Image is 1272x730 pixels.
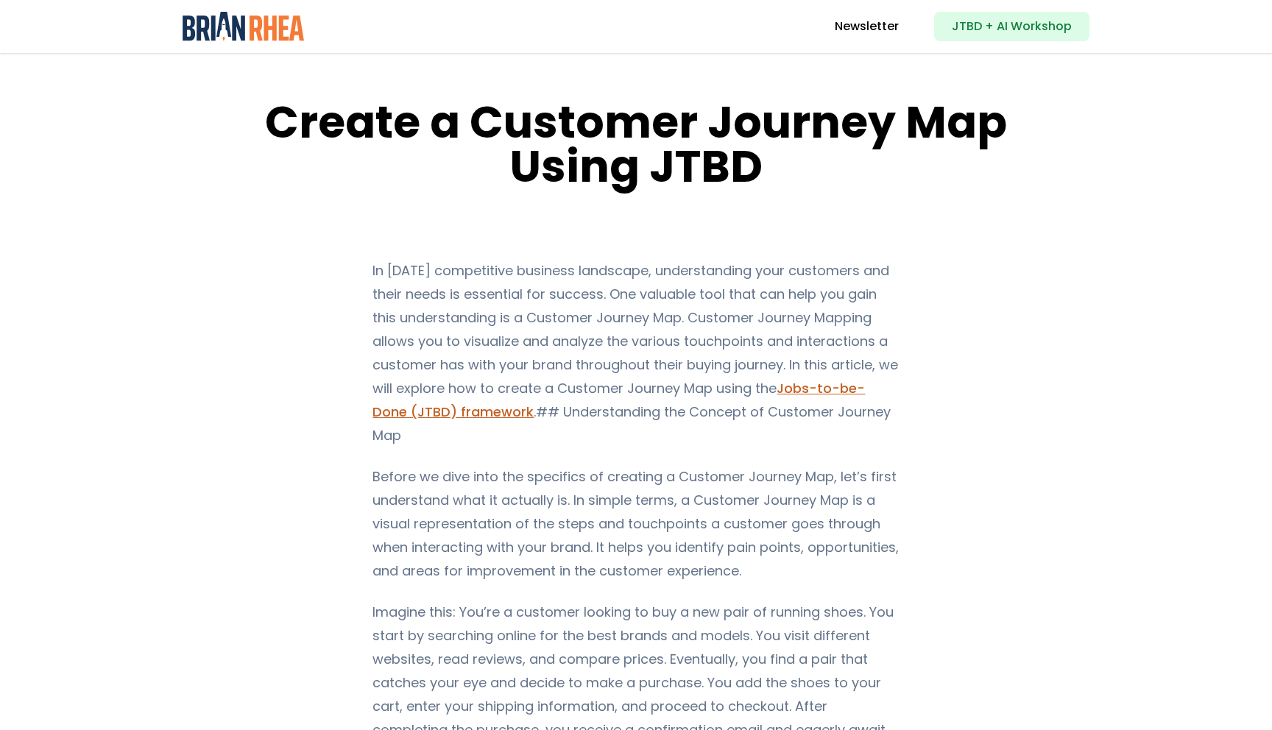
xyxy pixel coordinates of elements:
a: JTBD + AI Workshop [934,12,1089,41]
p: In [DATE] competitive business landscape, understanding your customers and their needs is essenti... [372,259,899,447]
a: Newsletter [835,18,899,35]
p: Before we dive into the specifics of creating a Customer Journey Map, let’s first understand what... [372,465,899,583]
img: Brian Rhea [183,12,304,41]
h1: Create a Customer Journey Map Using JTBD [212,100,1060,188]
